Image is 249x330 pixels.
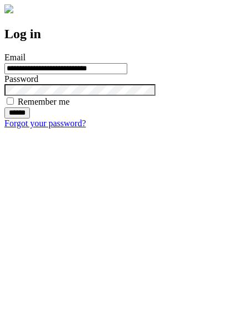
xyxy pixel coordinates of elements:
h2: Log in [4,27,245,42]
label: Password [4,74,38,84]
img: logo-4e3dc11c47720685a147b03b5a06dd966a58ff35d612b21f08c02c0306f2b779.png [4,4,13,13]
label: Remember me [18,97,70,106]
a: Forgot your password? [4,118,86,128]
label: Email [4,53,25,62]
